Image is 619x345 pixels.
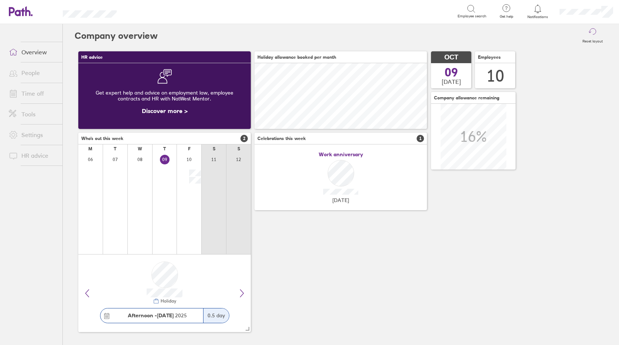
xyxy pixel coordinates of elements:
div: S [237,146,240,151]
a: Time off [3,86,62,101]
strong: [DATE] [157,312,174,319]
span: Employee search [458,14,486,18]
span: 1 [417,135,424,142]
div: M [88,146,92,151]
div: T [163,146,166,151]
span: [DATE] [332,197,349,203]
h2: Company overview [75,24,158,48]
a: Settings [3,127,62,142]
span: Employees [478,55,501,60]
span: Work anniversary [319,151,363,157]
a: Discover more > [142,107,188,115]
span: Get help [495,14,519,19]
span: 09 [445,66,458,78]
span: 2025 [128,312,187,318]
div: Holiday [159,298,176,304]
a: HR advice [3,148,62,163]
div: T [114,146,116,151]
div: 10 [486,66,504,85]
span: Company allowance remaining [434,95,499,100]
div: Get expert help and advice on employment law, employee contracts and HR with NatWest Mentor. [84,84,245,107]
span: [DATE] [442,78,461,85]
a: People [3,65,62,80]
div: S [213,146,215,151]
span: Celebrations this week [257,136,306,141]
span: 2 [240,135,248,142]
span: Holiday allowance booked per month [257,55,336,60]
span: OCT [444,54,458,61]
div: W [138,146,142,151]
a: Overview [3,45,62,59]
strong: Afternoon - [128,312,157,319]
a: Notifications [526,4,550,19]
span: HR advice [81,55,103,60]
button: Reset layout [578,24,607,48]
span: Notifications [526,15,550,19]
div: Search [137,8,155,14]
div: 0.5 day [203,308,229,323]
div: F [188,146,191,151]
a: Tools [3,107,62,122]
label: Reset layout [578,37,607,44]
span: Who's out this week [81,136,123,141]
